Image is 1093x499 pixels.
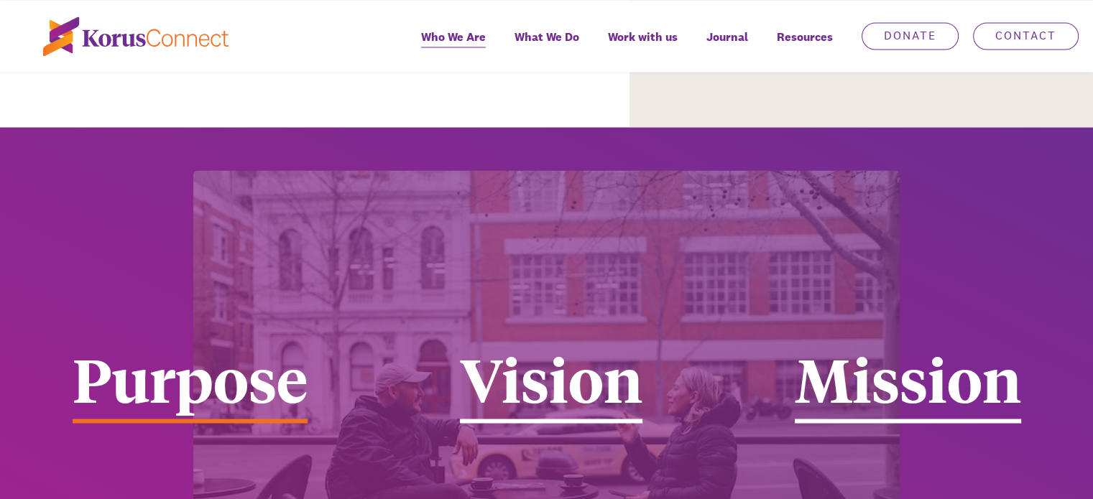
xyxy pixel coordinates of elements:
[43,17,229,56] img: korus-connect%2Fc5177985-88d5-491d-9cd7-4a1febad1357_logo.svg
[515,27,579,47] span: What We Do
[762,20,847,72] div: Resources
[500,20,594,72] a: What We Do
[421,27,486,47] span: Who We Are
[407,20,500,72] a: Who We Are
[594,20,692,72] a: Work with us
[692,20,762,72] a: Journal
[706,27,748,47] span: Journal
[608,27,678,47] span: Work with us
[973,22,1079,50] a: Contact
[73,348,308,423] div: Purpose
[460,348,642,423] div: Vision
[862,22,959,50] a: Donate
[795,348,1021,423] div: Mission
